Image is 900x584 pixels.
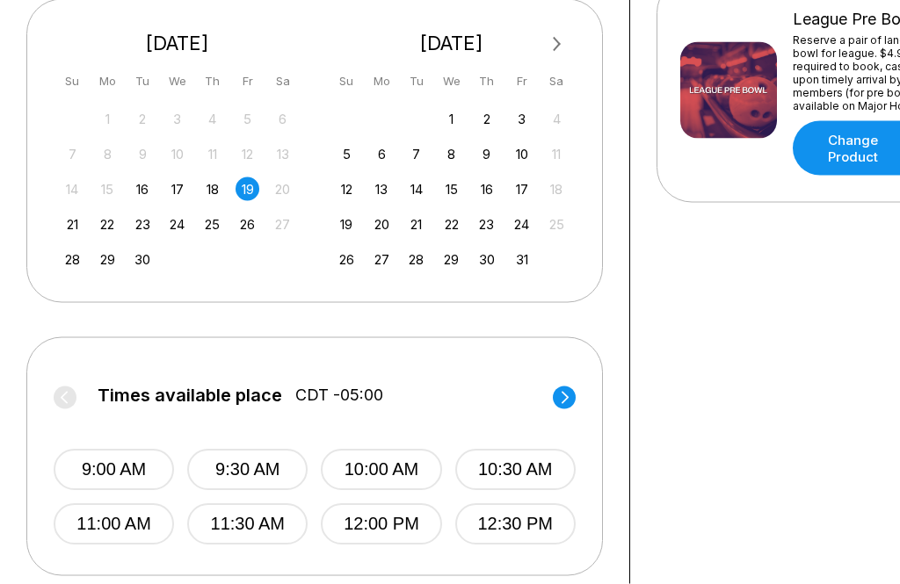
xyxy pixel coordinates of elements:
div: Choose Wednesday, October 1st, 2025 [439,107,463,131]
div: Choose Tuesday, September 16th, 2025 [130,177,154,201]
div: Choose Wednesday, October 8th, 2025 [439,142,463,166]
div: Not available Wednesday, September 10th, 2025 [165,142,189,166]
div: Not available Saturday, September 20th, 2025 [271,177,294,201]
div: Fr [510,69,533,93]
div: Choose Monday, October 13th, 2025 [369,177,393,201]
div: [DATE] [54,32,301,55]
div: Not available Saturday, October 4th, 2025 [545,107,569,131]
div: Th [475,69,498,93]
div: Su [61,69,84,93]
div: Th [200,69,224,93]
div: Not available Monday, September 8th, 2025 [96,142,120,166]
div: Choose Friday, October 24th, 2025 [510,213,533,236]
div: month 2025-10 [332,105,571,271]
div: Not available Saturday, September 6th, 2025 [271,107,294,131]
div: Choose Monday, September 22nd, 2025 [96,213,120,236]
div: Not available Saturday, September 27th, 2025 [271,213,294,236]
div: Sa [545,69,569,93]
div: Choose Tuesday, October 21st, 2025 [404,213,428,236]
div: Not available Sunday, September 14th, 2025 [61,177,84,201]
img: League Pre Bowl [680,42,777,139]
div: Choose Friday, September 19th, 2025 [236,177,259,201]
button: 10:30 AM [455,450,576,491]
div: Not available Sunday, September 7th, 2025 [61,142,84,166]
div: Choose Wednesday, September 24th, 2025 [165,213,189,236]
div: Not available Tuesday, September 2nd, 2025 [130,107,154,131]
div: Not available Monday, September 15th, 2025 [96,177,120,201]
div: Su [335,69,359,93]
div: Not available Friday, September 12th, 2025 [236,142,259,166]
div: Choose Thursday, September 25th, 2025 [200,213,224,236]
div: Choose Friday, October 10th, 2025 [510,142,533,166]
div: Choose Tuesday, October 14th, 2025 [404,177,428,201]
div: Choose Monday, October 20th, 2025 [369,213,393,236]
div: Choose Monday, October 27th, 2025 [369,248,393,271]
div: Choose Wednesday, October 22nd, 2025 [439,213,463,236]
div: Choose Wednesday, October 29th, 2025 [439,248,463,271]
div: Choose Friday, October 17th, 2025 [510,177,533,201]
div: Choose Sunday, September 21st, 2025 [61,213,84,236]
div: [DATE] [328,32,576,55]
button: 10:00 AM [321,450,441,491]
span: Times available place [98,386,282,406]
div: Choose Friday, October 31st, 2025 [510,248,533,271]
button: 9:30 AM [187,450,308,491]
div: Choose Tuesday, September 30th, 2025 [130,248,154,271]
div: Choose Monday, September 29th, 2025 [96,248,120,271]
div: Choose Thursday, October 30th, 2025 [475,248,498,271]
button: 9:00 AM [54,450,174,491]
div: We [165,69,189,93]
div: Not available Thursday, September 11th, 2025 [200,142,224,166]
div: Choose Thursday, October 9th, 2025 [475,142,498,166]
button: 12:30 PM [455,504,576,545]
div: Not available Friday, September 5th, 2025 [236,107,259,131]
div: Not available Saturday, October 11th, 2025 [545,142,569,166]
div: Choose Friday, September 26th, 2025 [236,213,259,236]
div: Choose Sunday, October 5th, 2025 [335,142,359,166]
div: Choose Tuesday, September 23rd, 2025 [130,213,154,236]
div: Choose Tuesday, October 28th, 2025 [404,248,428,271]
div: Mo [96,69,120,93]
div: We [439,69,463,93]
div: Choose Thursday, October 16th, 2025 [475,177,498,201]
div: Choose Sunday, October 19th, 2025 [335,213,359,236]
div: Tu [130,69,154,93]
div: Choose Thursday, September 18th, 2025 [200,177,224,201]
div: Not available Saturday, October 18th, 2025 [545,177,569,201]
button: 12:00 PM [321,504,441,545]
div: Choose Wednesday, September 17th, 2025 [165,177,189,201]
div: Choose Thursday, October 2nd, 2025 [475,107,498,131]
div: Not available Saturday, October 25th, 2025 [545,213,569,236]
div: Mo [369,69,393,93]
div: Not available Saturday, September 13th, 2025 [271,142,294,166]
div: Choose Sunday, September 28th, 2025 [61,248,84,271]
div: Not available Monday, September 1st, 2025 [96,107,120,131]
div: Not available Thursday, September 4th, 2025 [200,107,224,131]
div: Not available Tuesday, September 9th, 2025 [130,142,154,166]
div: Choose Monday, October 6th, 2025 [369,142,393,166]
div: Choose Sunday, October 26th, 2025 [335,248,359,271]
button: 11:00 AM [54,504,174,545]
button: Next Month [543,31,571,59]
button: 11:30 AM [187,504,308,545]
div: Not available Wednesday, September 3rd, 2025 [165,107,189,131]
div: Choose Thursday, October 23rd, 2025 [475,213,498,236]
div: Fr [236,69,259,93]
div: Choose Friday, October 3rd, 2025 [510,107,533,131]
div: Choose Wednesday, October 15th, 2025 [439,177,463,201]
div: Choose Tuesday, October 7th, 2025 [404,142,428,166]
div: Sa [271,69,294,93]
span: CDT -05:00 [295,386,383,406]
div: Tu [404,69,428,93]
div: month 2025-09 [58,105,297,271]
div: Choose Sunday, October 12th, 2025 [335,177,359,201]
